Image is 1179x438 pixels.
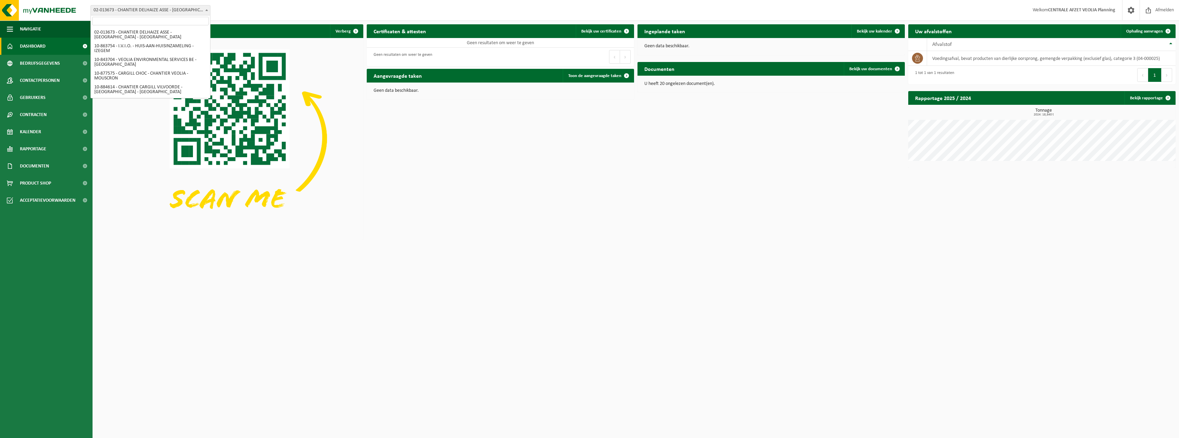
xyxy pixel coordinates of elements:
span: Bekijk uw kalender [857,29,892,34]
span: Documenten [20,158,49,175]
span: Contracten [20,106,47,123]
h2: Documenten [637,62,681,75]
button: Next [620,50,631,64]
button: Previous [609,50,620,64]
p: Geen data beschikbaar. [644,44,898,49]
li: 10-863754 - I.V.I.O. - HUIS-AAN-HUISINZAMELING - IZEGEM [92,42,209,55]
span: Bekijk uw documenten [849,67,892,71]
h2: Aangevraagde taken [367,69,429,82]
a: Toon de aangevraagde taken [563,69,633,83]
button: Verberg [330,24,363,38]
div: 1 tot 1 van 1 resultaten [912,67,954,83]
div: Geen resultaten om weer te geven [370,49,432,64]
span: Ophaling aanvragen [1126,29,1163,34]
span: Acceptatievoorwaarden [20,192,75,209]
span: Toon de aangevraagde taken [568,74,621,78]
strong: CENTRALE AFZET VEOLIA Planning [1048,8,1115,13]
button: Next [1162,68,1172,82]
a: Bekijk uw kalender [851,24,904,38]
span: 02-013673 - CHANTIER DELHAIZE ASSE - VEOLIA - ASSE [91,5,210,15]
span: Contactpersonen [20,72,60,89]
span: Product Shop [20,175,51,192]
h3: Tonnage [912,108,1176,116]
td: Geen resultaten om weer te geven [367,38,634,48]
li: 10-877575 - CARGILL CHOC - CHANTIER VEOLIA - MOUSCRON [92,69,209,83]
a: Bekijk uw documenten [844,62,904,76]
li: 10-884614 - CHANTIER CARGILL VILVOORDE - [GEOGRAPHIC_DATA] - [GEOGRAPHIC_DATA] [92,83,209,97]
p: U heeft 20 ongelezen document(en). [644,82,898,86]
span: Bekijk uw certificaten [581,29,621,34]
span: 2024: 18,840 t [912,113,1176,116]
h2: Rapportage 2025 / 2024 [908,91,978,104]
span: 02-013673 - CHANTIER DELHAIZE ASSE - VEOLIA - ASSE [90,5,210,15]
span: Kalender [20,123,41,140]
span: Rapportage [20,140,46,158]
h2: Ingeplande taken [637,24,692,38]
li: 10-843704 - VEOLIA ENVIRONMENTAL SERVICES BE - [GEOGRAPHIC_DATA] [92,55,209,69]
button: 1 [1148,68,1162,82]
a: Ophaling aanvragen [1121,24,1175,38]
h2: Uw afvalstoffen [908,24,959,38]
h2: Certificaten & attesten [367,24,433,38]
span: Dashboard [20,38,46,55]
button: Previous [1137,68,1148,82]
span: Bedrijfsgegevens [20,55,60,72]
img: Download de VHEPlus App [96,38,363,238]
li: 02-013673 - CHANTIER DELHAIZE ASSE - [GEOGRAPHIC_DATA] - [GEOGRAPHIC_DATA] [92,28,209,42]
span: Afvalstof [932,42,952,47]
span: Navigatie [20,21,41,38]
td: voedingsafval, bevat producten van dierlijke oorsprong, gemengde verpakking (exclusief glas), cat... [927,51,1176,66]
span: Gebruikers [20,89,46,106]
a: Bekijk rapportage [1125,91,1175,105]
span: Verberg [336,29,351,34]
a: Bekijk uw certificaten [576,24,633,38]
p: Geen data beschikbaar. [374,88,627,93]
